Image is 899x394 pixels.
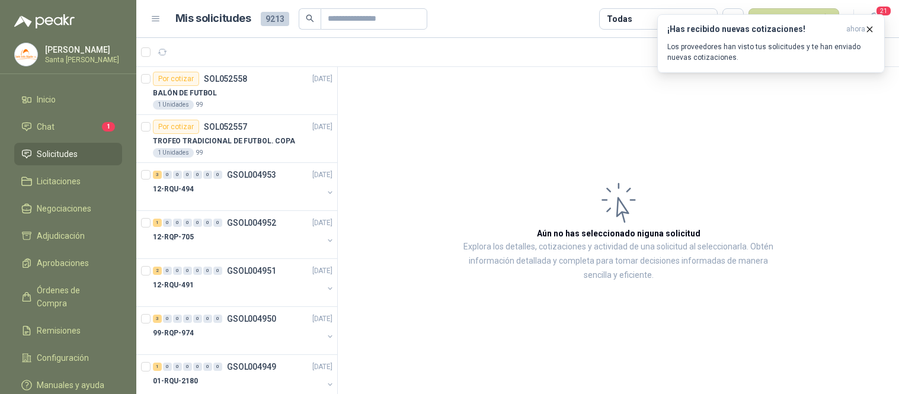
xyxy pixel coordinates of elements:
[213,219,222,227] div: 0
[37,257,89,270] span: Aprobaciones
[14,88,122,111] a: Inicio
[607,12,632,25] div: Todas
[213,363,222,371] div: 0
[153,148,194,158] div: 1 Unidades
[153,168,335,206] a: 3 0 0 0 0 0 0 GSOL004953[DATE] 12-RQU-494
[14,252,122,274] a: Aprobaciones
[203,315,212,323] div: 0
[37,379,104,392] span: Manuales y ayuda
[153,376,198,387] p: 01-RQU-2180
[183,171,192,179] div: 0
[37,324,81,337] span: Remisiones
[193,315,202,323] div: 0
[173,363,182,371] div: 0
[153,171,162,179] div: 3
[37,202,91,215] span: Negociaciones
[163,363,172,371] div: 0
[312,217,332,229] p: [DATE]
[37,148,78,161] span: Solicitudes
[15,43,37,66] img: Company Logo
[193,171,202,179] div: 0
[537,227,700,240] h3: Aún no has seleccionado niguna solicitud
[183,267,192,275] div: 0
[227,363,276,371] p: GSOL004949
[153,219,162,227] div: 1
[312,265,332,277] p: [DATE]
[193,219,202,227] div: 0
[173,267,182,275] div: 0
[153,216,335,254] a: 1 0 0 0 0 0 0 GSOL004952[DATE] 12-RQP-705
[153,267,162,275] div: 2
[213,315,222,323] div: 0
[173,315,182,323] div: 0
[14,225,122,247] a: Adjudicación
[312,169,332,181] p: [DATE]
[204,75,247,83] p: SOL052558
[312,73,332,85] p: [DATE]
[37,284,111,310] span: Órdenes de Compra
[875,5,892,17] span: 21
[312,121,332,133] p: [DATE]
[203,171,212,179] div: 0
[37,120,55,133] span: Chat
[183,363,192,371] div: 0
[227,315,276,323] p: GSOL004950
[14,279,122,315] a: Órdenes de Compra
[261,12,289,26] span: 9213
[213,171,222,179] div: 0
[153,280,194,291] p: 12-RQU-491
[153,88,217,99] p: BALÓN DE FUTBOL
[227,219,276,227] p: GSOL004952
[37,229,85,242] span: Adjudicación
[213,267,222,275] div: 0
[183,315,192,323] div: 0
[14,170,122,193] a: Licitaciones
[196,100,203,110] p: 99
[175,10,251,27] h1: Mis solicitudes
[312,361,332,373] p: [DATE]
[153,312,335,350] a: 3 0 0 0 0 0 0 GSOL004950[DATE] 99-RQP-974
[102,122,115,132] span: 1
[14,143,122,165] a: Solicitudes
[657,14,885,73] button: ¡Has recibido nuevas cotizaciones!ahora Los proveedores han visto tus solicitudes y te han enviad...
[136,115,337,163] a: Por cotizarSOL052557[DATE] TROFEO TRADICIONAL DE FUTBOL. COPA1 Unidades99
[37,351,89,364] span: Configuración
[193,363,202,371] div: 0
[173,171,182,179] div: 0
[193,267,202,275] div: 0
[14,319,122,342] a: Remisiones
[153,264,335,302] a: 2 0 0 0 0 0 0 GSOL004951[DATE] 12-RQU-491
[667,24,842,34] h3: ¡Has recibido nuevas cotizaciones!
[196,148,203,158] p: 99
[748,8,839,30] button: Nueva solicitud
[14,197,122,220] a: Negociaciones
[227,267,276,275] p: GSOL004951
[204,123,247,131] p: SOL052557
[14,116,122,138] a: Chat1
[863,8,885,30] button: 21
[846,24,865,34] span: ahora
[227,171,276,179] p: GSOL004953
[153,120,199,134] div: Por cotizar
[153,363,162,371] div: 1
[163,219,172,227] div: 0
[14,347,122,369] a: Configuración
[163,171,172,179] div: 0
[153,315,162,323] div: 3
[136,67,337,115] a: Por cotizarSOL052558[DATE] BALÓN DE FUTBOL1 Unidades99
[163,315,172,323] div: 0
[153,328,194,339] p: 99-RQP-974
[203,363,212,371] div: 0
[163,267,172,275] div: 0
[183,219,192,227] div: 0
[153,72,199,86] div: Por cotizar
[153,136,295,147] p: TROFEO TRADICIONAL DE FUTBOL. COPA
[173,219,182,227] div: 0
[153,100,194,110] div: 1 Unidades
[37,93,56,106] span: Inicio
[45,56,119,63] p: Santa [PERSON_NAME]
[456,240,780,283] p: Explora los detalles, cotizaciones y actividad de una solicitud al seleccionarla. Obtén informaci...
[203,267,212,275] div: 0
[203,219,212,227] div: 0
[37,175,81,188] span: Licitaciones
